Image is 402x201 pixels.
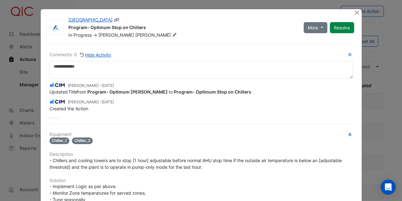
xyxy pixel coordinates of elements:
h6: Description [50,152,353,157]
span: Created the Action [50,106,88,111]
span: - Chillers and cooling towers are to stop [1 hour] adjustable before normal AHU stop time if the ... [50,158,343,170]
img: CIM [50,82,65,88]
span: [PERSON_NAME] [98,32,134,38]
img: CIM [50,98,65,105]
span: Updated from [50,89,86,94]
small: [PERSON_NAME] - [68,99,114,105]
span: Chiller_2 [72,137,93,144]
img: Airmaster Australia [49,25,63,31]
span: Program- Optimum [PERSON_NAME] [87,89,168,94]
span: More [308,24,318,31]
span: Chiller_1 [50,137,70,144]
button: More [304,22,327,33]
span: In Progress [68,32,92,38]
span: -> [93,32,97,38]
a: [GEOGRAPHIC_DATA] [68,17,113,22]
small: [PERSON_NAME] - [68,83,114,88]
span: 2025-09-04 14:53:28 [102,83,114,88]
h6: Equipment [50,132,353,137]
button: Hide Activity [79,51,112,58]
button: Close [354,9,360,16]
span: [PERSON_NAME] [135,32,178,38]
div: Open Intercom Messenger [381,180,396,195]
button: Resolve [330,22,354,33]
em: Title [68,89,77,94]
span: Copy link to clipboard [114,17,119,22]
span: Program- Optimum Stop on Chillers [174,89,251,94]
span: to [50,89,251,94]
div: Comments: 0 [50,51,112,58]
div: Program- Optimum Stop on Chillers [68,24,296,32]
h6: Solution [50,178,353,183]
span: 2025-09-04 14:53:02 [102,100,114,104]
